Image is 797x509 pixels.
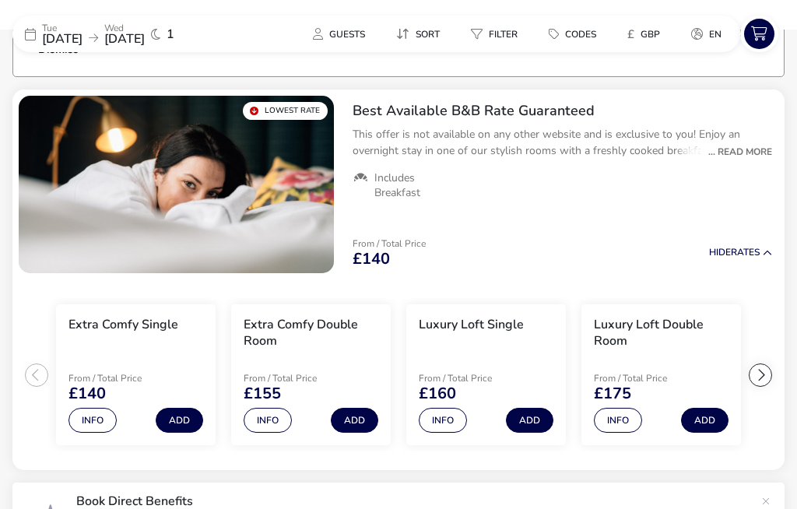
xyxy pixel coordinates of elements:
button: Add [681,408,729,433]
span: £155 [244,386,281,402]
button: Sort [384,23,452,45]
span: Guests [329,28,365,40]
button: Filter [458,23,530,45]
swiper-slide: 3 / 6 [398,298,574,452]
h2: Best Available B&B Rate Guaranteed [353,102,772,120]
p: From / Total Price [68,374,179,383]
button: Add [506,408,553,433]
span: Includes Breakfast [374,171,445,199]
span: Sort [416,28,440,40]
span: [DATE] [104,30,145,47]
naf-pibe-menu-bar-item: £GBP [615,23,679,45]
p: Wed [104,23,145,33]
span: 1 [167,28,174,40]
naf-pibe-menu-bar-item: Guests [300,23,384,45]
span: en [709,28,722,40]
span: £175 [594,386,631,402]
swiper-slide: 4 / 6 [574,298,749,452]
button: Info [419,408,467,433]
span: GBP [641,28,660,40]
button: Info [68,408,117,433]
p: Tue [42,23,83,33]
h3: Extra Comfy Single [68,317,178,333]
span: Codes [565,28,596,40]
span: £140 [68,386,106,402]
naf-pibe-menu-bar-item: en [679,23,740,45]
button: Info [244,408,292,433]
div: Lowest Rate [243,102,328,120]
i: £ [627,26,634,42]
span: Hide [709,246,731,258]
swiper-slide: 1 / 6 [48,298,223,452]
span: £160 [419,386,456,402]
naf-pibe-menu-bar-item: Filter [458,23,536,45]
p: From / Total Price [353,239,426,248]
swiper-slide: 2 / 6 [223,298,398,452]
button: HideRates [709,247,772,258]
button: en [679,23,734,45]
span: £140 [353,251,390,267]
button: Add [331,408,378,433]
h3: Luxury Loft Single [419,317,524,333]
p: From / Total Price [244,374,354,383]
span: [DATE] [42,30,83,47]
button: Add [156,408,203,433]
div: Best Available B&B Rate GuaranteedThis offer is not available on any other website and is exclusi... [340,90,785,212]
p: Book Direct Benefits [76,495,753,507]
p: This offer is not available on any other website and is exclusive to you! Enjoy an overnight stay... [353,126,772,159]
h3: Extra Comfy Double Room [244,317,378,349]
naf-pibe-menu-bar-item: Sort [384,23,458,45]
p: From / Total Price [419,374,529,383]
button: £GBP [615,23,672,45]
button: Info [594,408,642,433]
div: ... Read More [700,145,772,159]
h3: Luxury Loft Double Room [594,317,729,349]
div: Tue[DATE]Wed[DATE]1 [12,16,246,52]
span: Filter [489,28,518,40]
swiper-slide: 1 / 1 [19,96,334,273]
button: Guests [300,23,377,45]
p: From / Total Price [594,374,704,383]
naf-pibe-menu-bar-item: Codes [536,23,615,45]
button: Codes [536,23,609,45]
